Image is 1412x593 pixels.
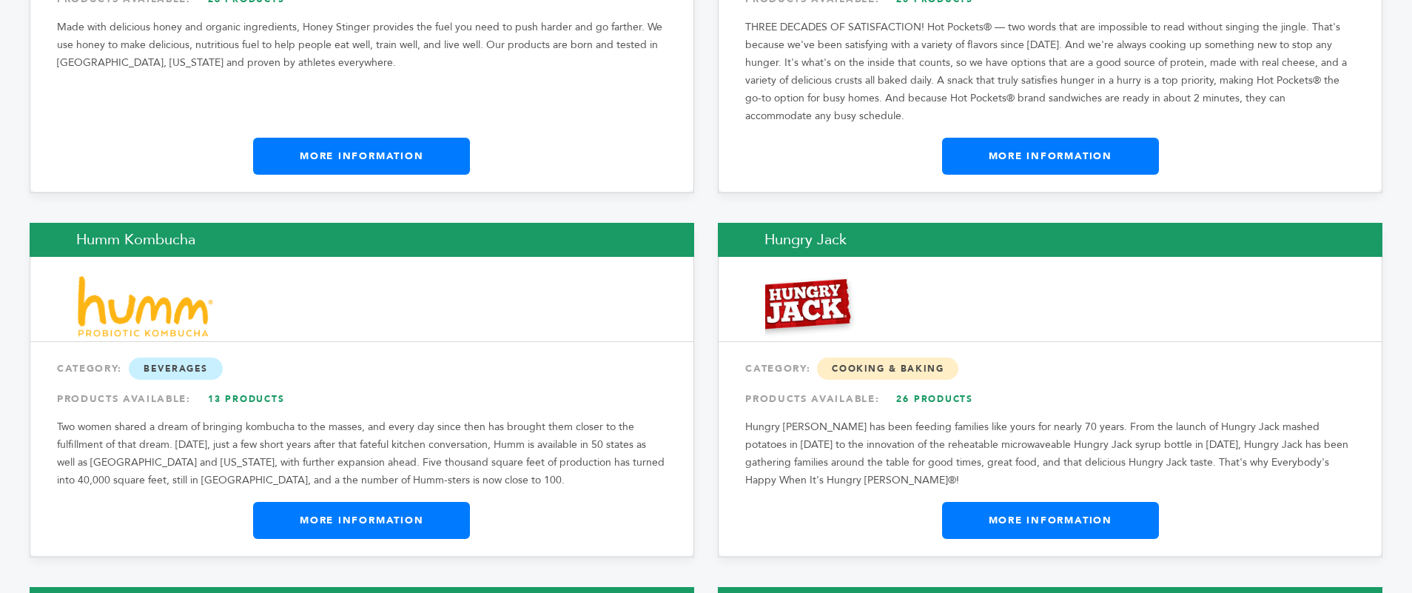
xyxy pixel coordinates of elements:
[745,386,1355,412] div: PRODUCTS AVAILABLE:
[745,355,1355,382] div: CATEGORY:
[57,418,667,489] p: Two women shared a dream of bringing kombucha to the masses, and every day since then has brought...
[253,502,470,539] a: More Information
[253,138,470,175] a: More Information
[57,355,667,382] div: CATEGORY:
[942,138,1159,175] a: More Information
[817,358,958,380] span: Cooking & Baking
[129,358,223,380] span: Beverages
[765,275,857,338] img: Hungry Jack
[883,386,986,412] a: 26 Products
[942,502,1159,539] a: More Information
[57,19,667,72] p: Made with delicious honey and organic ingredients, Honey Stinger provides the fuel you need to pu...
[195,386,298,412] a: 13 Products
[718,223,1382,257] h2: Hungry Jack
[57,386,667,412] div: PRODUCTS AVAILABLE:
[77,275,214,338] img: Humm Kombucha
[30,223,694,257] h2: Humm Kombucha
[745,19,1355,125] p: THREE DECADES OF SATISFACTION! Hot Pockets® — two words that are impossible to read without singi...
[745,418,1355,489] p: Hungry [PERSON_NAME] has been feeding families like yours for nearly 70 years. From the launch of...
